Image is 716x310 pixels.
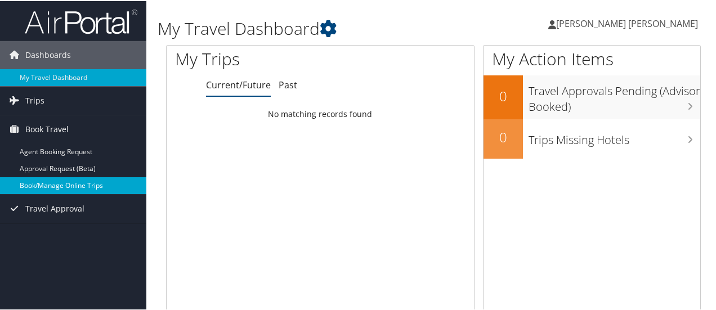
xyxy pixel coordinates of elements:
[25,114,69,142] span: Book Travel
[529,125,700,147] h3: Trips Missing Hotels
[279,78,297,90] a: Past
[556,16,698,29] span: [PERSON_NAME] [PERSON_NAME]
[25,194,84,222] span: Travel Approval
[175,46,337,70] h1: My Trips
[484,127,523,146] h2: 0
[484,74,700,118] a: 0Travel Approvals Pending (Advisor Booked)
[529,77,700,114] h3: Travel Approvals Pending (Advisor Booked)
[484,118,700,158] a: 0Trips Missing Hotels
[25,7,137,34] img: airportal-logo.png
[206,78,271,90] a: Current/Future
[484,46,700,70] h1: My Action Items
[167,103,474,123] td: No matching records found
[25,40,71,68] span: Dashboards
[484,86,523,105] h2: 0
[25,86,44,114] span: Trips
[548,6,709,39] a: [PERSON_NAME] [PERSON_NAME]
[158,16,525,39] h1: My Travel Dashboard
